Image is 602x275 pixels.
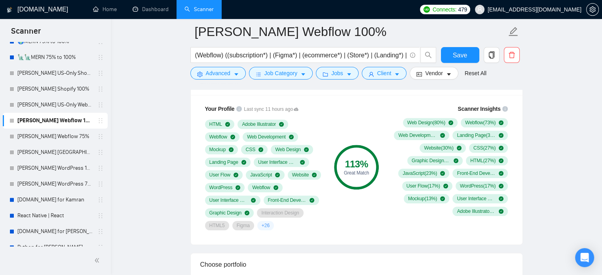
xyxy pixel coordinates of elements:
[334,171,379,175] div: Great Match
[209,146,226,153] span: Mockup
[499,184,503,188] span: check-circle
[17,113,93,129] a: [PERSON_NAME] Webflow 100%
[473,145,496,151] span: CSS ( 27 %)
[234,71,239,77] span: caret-down
[197,71,203,77] span: setting
[229,147,234,152] span: check-circle
[97,118,104,124] span: holder
[17,176,93,192] a: [PERSON_NAME] WordPress 75%
[465,69,486,78] a: Reset All
[465,119,496,126] span: Webflow ( 73 %)
[433,5,456,14] span: Connects:
[209,134,227,140] span: Webflow
[441,47,479,63] button: Save
[499,133,503,138] span: check-circle
[508,27,518,37] span: edit
[190,67,246,80] button: settingAdvancedcaret-down
[453,50,467,60] span: Save
[236,106,242,112] span: info-circle
[504,47,520,63] button: delete
[17,144,93,160] a: [PERSON_NAME] [GEOGRAPHIC_DATA]-Only WordPress 100%
[97,70,104,76] span: holder
[499,120,503,125] span: check-circle
[331,69,343,78] span: Jobs
[440,133,445,138] span: check-circle
[575,248,594,267] div: Open Intercom Messenger
[268,197,307,203] span: Front-End Development
[586,3,599,16] button: setting
[209,121,222,127] span: HTML
[424,145,453,151] span: Website ( 30 %)
[407,119,445,126] span: Web Design ( 80 %)
[279,122,284,127] span: check-circle
[292,172,309,178] span: Website
[256,71,261,77] span: bars
[97,181,104,187] span: holder
[225,122,230,127] span: check-circle
[94,256,102,264] span: double-left
[457,146,461,150] span: check-circle
[408,195,437,202] span: Mockup ( 13 %)
[499,209,503,214] span: check-circle
[448,120,453,125] span: check-circle
[362,67,407,80] button: userClientcaret-down
[97,244,104,250] span: holder
[209,210,242,216] span: Graphic Design
[394,71,400,77] span: caret-down
[230,135,235,139] span: check-circle
[249,67,313,80] button: barsJob Categorycaret-down
[252,184,270,191] span: Webflow
[499,146,503,150] span: check-circle
[97,86,104,92] span: holder
[316,67,359,80] button: folderJobscaret-down
[457,208,496,214] span: Adobe Illustrator ( 7 %)
[300,71,306,77] span: caret-down
[499,158,503,163] span: check-circle
[443,184,448,188] span: check-circle
[410,67,458,80] button: idcardVendorcaret-down
[17,208,93,224] a: React Native | React
[420,47,436,63] button: search
[457,195,496,202] span: User Interface Design ( 10 %)
[17,160,93,176] a: [PERSON_NAME] WordPress 100%
[275,173,280,177] span: check-circle
[454,158,458,163] span: check-circle
[289,135,294,139] span: check-circle
[17,192,93,208] a: [DOMAIN_NAME] for Kamran
[241,160,246,165] span: check-circle
[458,106,500,112] span: Scanner Insights
[312,173,317,177] span: check-circle
[440,196,445,201] span: check-circle
[97,197,104,203] span: holder
[258,147,263,152] span: check-circle
[206,69,230,78] span: Advanced
[247,134,286,140] span: Web Development
[310,198,314,203] span: check-circle
[477,7,482,12] span: user
[17,239,93,255] a: Python for [PERSON_NAME]
[209,184,233,191] span: WordPress
[368,71,374,77] span: user
[97,165,104,171] span: holder
[346,71,352,77] span: caret-down
[499,171,503,176] span: check-circle
[97,212,104,219] span: holder
[425,69,442,78] span: Vendor
[504,51,519,59] span: delete
[499,196,503,201] span: check-circle
[93,6,117,13] a: homeHome
[97,133,104,140] span: holder
[323,71,328,77] span: folder
[484,47,499,63] button: copy
[133,6,169,13] a: dashboardDashboard
[416,71,422,77] span: idcard
[235,185,240,190] span: check-circle
[242,121,276,127] span: Adobe Illustrator
[377,69,391,78] span: Client
[457,170,496,176] span: Front-End Development ( 20 %)
[412,157,450,164] span: Graphic Design ( 27 %)
[17,129,93,144] a: [PERSON_NAME] Webflow 75%
[184,6,214,13] a: searchScanner
[195,50,406,60] input: Search Freelance Jobs...
[97,149,104,156] span: holder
